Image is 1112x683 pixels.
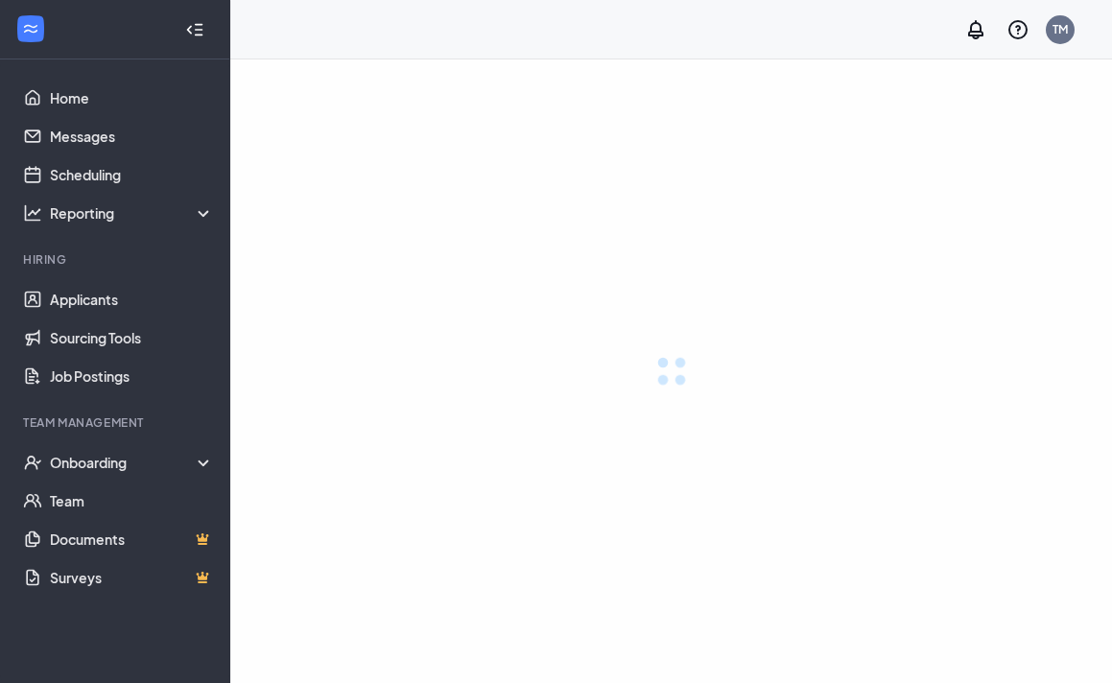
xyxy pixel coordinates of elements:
[50,155,214,194] a: Scheduling
[23,203,42,223] svg: Analysis
[50,357,214,395] a: Job Postings
[50,203,215,223] div: Reporting
[1006,18,1029,41] svg: QuestionInfo
[50,117,214,155] a: Messages
[50,453,215,472] div: Onboarding
[23,453,42,472] svg: UserCheck
[21,19,40,38] svg: WorkstreamLogo
[1053,21,1068,37] div: TM
[50,520,214,558] a: DocumentsCrown
[185,20,204,39] svg: Collapse
[50,318,214,357] a: Sourcing Tools
[964,18,987,41] svg: Notifications
[23,251,210,268] div: Hiring
[50,280,214,318] a: Applicants
[50,558,214,597] a: SurveysCrown
[50,482,214,520] a: Team
[50,79,214,117] a: Home
[23,414,210,431] div: Team Management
